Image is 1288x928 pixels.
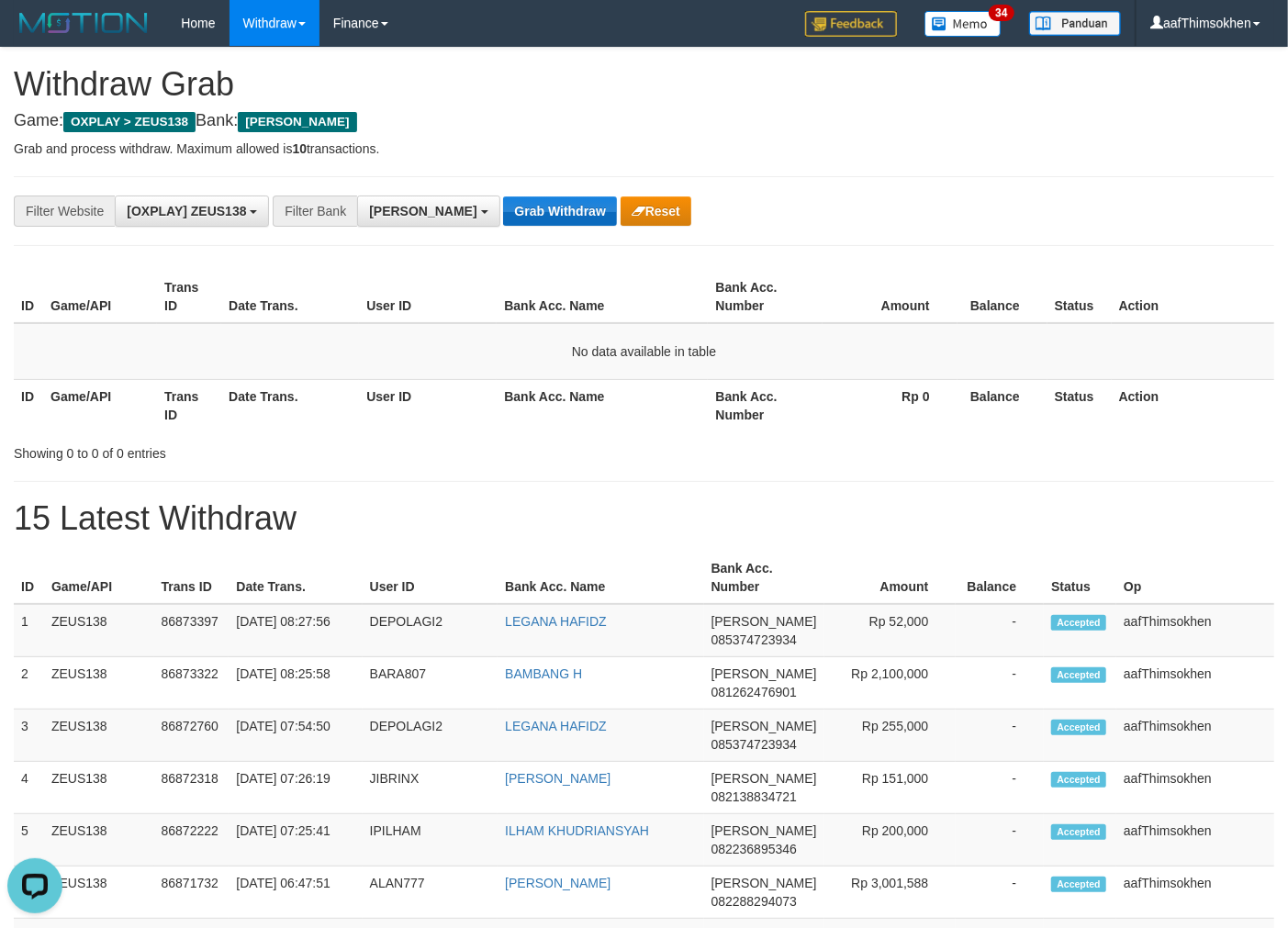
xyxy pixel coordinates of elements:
th: User ID [359,271,497,323]
span: Copy 082236895346 to clipboard [711,842,797,856]
div: Showing 0 to 0 of 0 entries [14,437,523,463]
td: IPILHAM [363,814,498,867]
td: 86872222 [154,814,230,867]
td: [DATE] 07:54:50 [229,710,362,762]
th: Status [1047,271,1112,323]
td: ZEUS138 [44,867,154,919]
td: - [956,867,1044,919]
th: Amount [824,552,957,604]
a: [PERSON_NAME] [505,876,610,890]
h4: Game: Bank: [14,112,1274,130]
th: Balance [956,552,1044,604]
th: ID [14,552,44,604]
span: [PERSON_NAME] [711,771,817,786]
td: 5 [14,814,44,867]
a: LEGANA HAFIDZ [505,614,606,629]
th: Date Trans. [221,271,359,323]
td: ZEUS138 [44,657,154,710]
th: Bank Acc. Name [498,552,703,604]
span: Copy 085374723934 to clipboard [711,632,797,647]
h1: Withdraw Grab [14,66,1274,103]
td: DEPOLAGI2 [363,710,498,762]
span: Accepted [1051,877,1106,892]
span: Copy 085374723934 to clipboard [711,737,797,752]
span: Accepted [1051,667,1106,683]
button: Open LiveChat chat widget [7,7,62,62]
td: Rp 200,000 [824,814,957,867]
span: [PERSON_NAME] [238,112,356,132]
td: JIBRINX [363,762,498,814]
th: Bank Acc. Number [708,379,822,431]
td: - [956,762,1044,814]
td: - [956,604,1044,657]
th: Game/API [44,552,154,604]
td: aafThimsokhen [1116,710,1274,762]
td: aafThimsokhen [1116,657,1274,710]
th: Bank Acc. Name [497,271,708,323]
th: Game/API [43,271,157,323]
td: - [956,814,1044,867]
span: [PERSON_NAME] [711,719,817,733]
button: Grab Withdraw [503,196,616,226]
img: panduan.png [1029,11,1121,36]
span: [PERSON_NAME] [711,823,817,838]
td: [DATE] 08:25:58 [229,657,362,710]
span: [PERSON_NAME] [711,666,817,681]
th: ID [14,379,43,431]
td: ZEUS138 [44,762,154,814]
h1: 15 Latest Withdraw [14,500,1274,537]
td: ZEUS138 [44,814,154,867]
td: aafThimsokhen [1116,814,1274,867]
td: DEPOLAGI2 [363,604,498,657]
div: Filter Bank [273,196,357,227]
span: [PERSON_NAME] [711,876,817,890]
td: 1 [14,604,44,657]
a: BAMBANG H [505,666,582,681]
td: ALAN777 [363,867,498,919]
td: Rp 255,000 [824,710,957,762]
th: Bank Acc. Number [708,271,822,323]
button: [PERSON_NAME] [357,196,499,227]
span: Accepted [1051,615,1106,631]
th: Status [1047,379,1112,431]
td: [DATE] 08:27:56 [229,604,362,657]
th: Trans ID [157,379,221,431]
div: Filter Website [14,196,115,227]
td: 4 [14,762,44,814]
span: Copy 081262476901 to clipboard [711,685,797,699]
th: Amount [823,271,958,323]
span: Accepted [1051,824,1106,840]
td: Rp 151,000 [824,762,957,814]
td: Rp 3,001,588 [824,867,957,919]
td: 86873322 [154,657,230,710]
span: 34 [989,5,1014,21]
button: [OXPLAY] ZEUS138 [115,196,269,227]
th: Status [1044,552,1116,604]
span: [PERSON_NAME] [369,204,476,218]
td: [DATE] 07:26:19 [229,762,362,814]
img: Feedback.jpg [805,11,897,37]
span: [OXPLAY] ZEUS138 [127,204,246,218]
th: User ID [359,379,497,431]
td: 3 [14,710,44,762]
th: Bank Acc. Number [704,552,824,604]
td: No data available in table [14,323,1274,380]
span: OXPLAY > ZEUS138 [63,112,196,132]
img: Button%20Memo.svg [924,11,1002,37]
td: - [956,710,1044,762]
td: 86872318 [154,762,230,814]
a: ILHAM KHUDRIANSYAH [505,823,649,838]
th: User ID [363,552,498,604]
th: Trans ID [157,271,221,323]
strong: 10 [292,141,307,156]
th: Rp 0 [823,379,958,431]
th: Trans ID [154,552,230,604]
td: ZEUS138 [44,710,154,762]
span: Accepted [1051,720,1106,735]
th: Op [1116,552,1274,604]
td: aafThimsokhen [1116,762,1274,814]
td: 86871732 [154,867,230,919]
th: Date Trans. [221,379,359,431]
th: Balance [958,379,1047,431]
td: Rp 2,100,000 [824,657,957,710]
